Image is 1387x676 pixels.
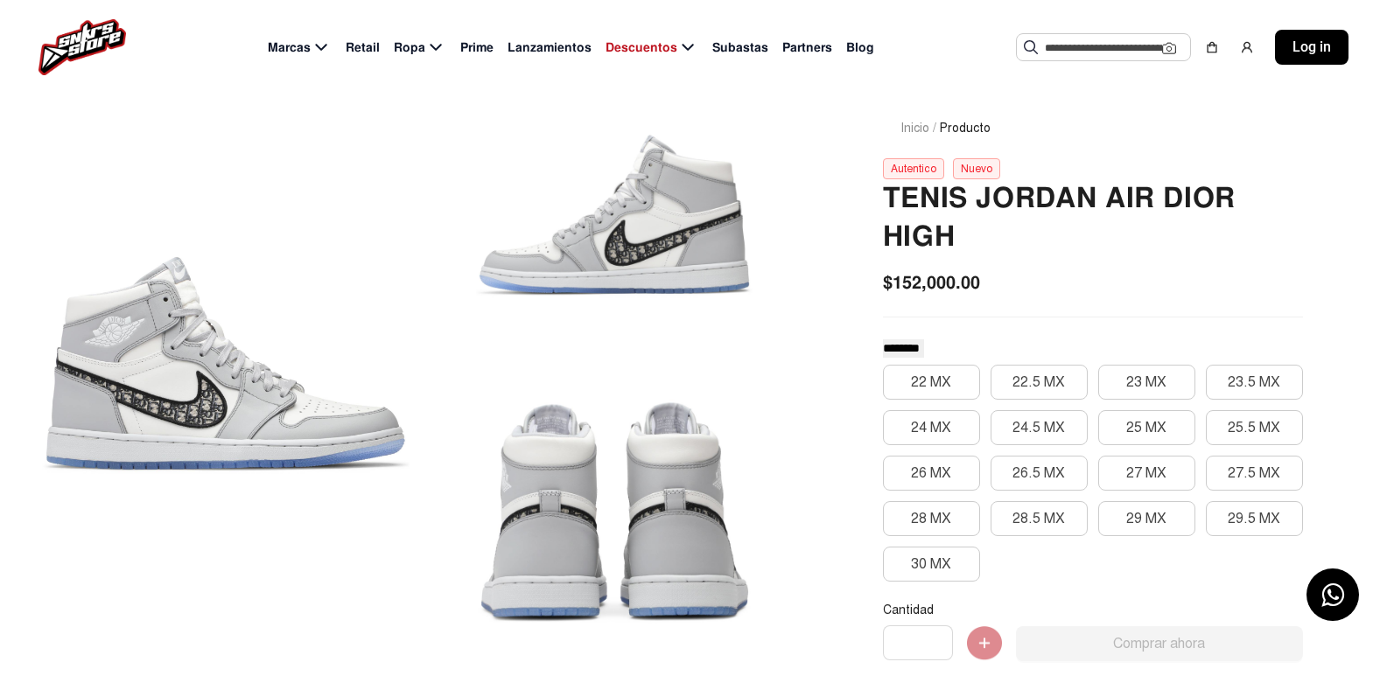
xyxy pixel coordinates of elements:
[883,547,980,582] button: 30 MX
[933,119,936,137] span: /
[940,119,991,137] span: Producto
[712,38,768,57] span: Subastas
[1206,501,1303,536] button: 29.5 MX
[1098,456,1195,491] button: 27 MX
[1206,365,1303,400] button: 23.5 MX
[1206,410,1303,445] button: 25.5 MX
[1024,40,1038,54] img: Buscar
[846,38,874,57] span: Blog
[460,38,494,57] span: Prime
[1292,37,1331,58] span: Log in
[991,365,1088,400] button: 22.5 MX
[883,410,980,445] button: 24 MX
[883,179,1303,256] h2: Tenis Jordan Air Dior High
[346,38,380,57] span: Retail
[883,158,944,179] div: Autentico
[39,19,126,75] img: logo
[991,410,1088,445] button: 24.5 MX
[883,269,980,296] span: $152,000.00
[508,38,592,57] span: Lanzamientos
[1098,501,1195,536] button: 29 MX
[394,38,425,57] span: Ropa
[883,501,980,536] button: 28 MX
[953,158,1000,179] div: Nuevo
[883,365,980,400] button: 22 MX
[900,121,929,136] a: Inicio
[268,38,311,57] span: Marcas
[883,456,980,491] button: 26 MX
[1205,40,1219,54] img: shopping
[1016,626,1303,661] button: Comprar ahora
[1240,40,1254,54] img: user
[1098,410,1195,445] button: 25 MX
[991,456,1088,491] button: 26.5 MX
[991,501,1088,536] button: 28.5 MX
[1206,456,1303,491] button: 27.5 MX
[782,38,832,57] span: Partners
[1162,41,1176,55] img: Cámara
[883,603,1303,618] p: Cantidad
[1098,365,1195,400] button: 23 MX
[606,38,677,57] span: Descuentos
[967,626,1002,661] img: Agregar al carrito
